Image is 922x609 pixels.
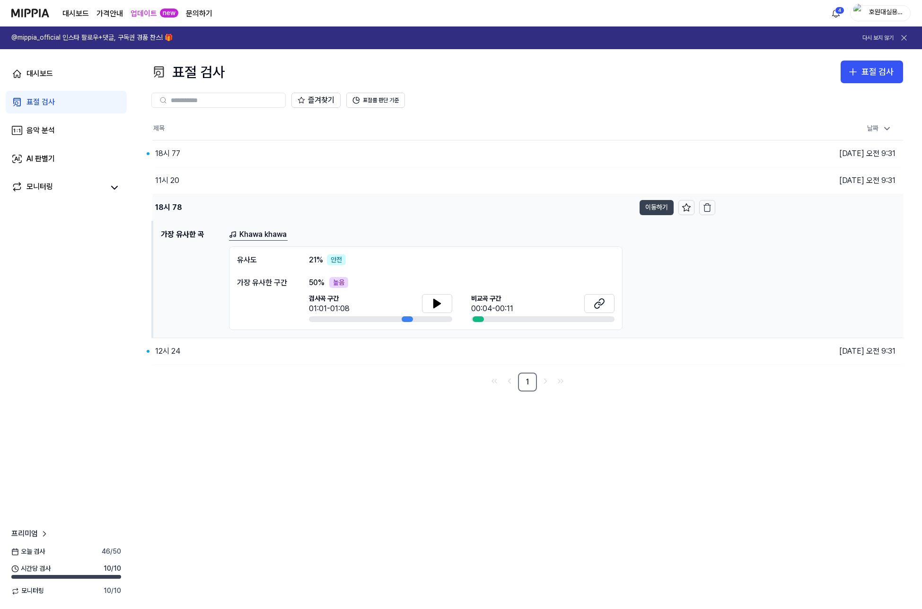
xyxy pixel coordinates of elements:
th: 제목 [152,117,715,140]
a: Go to last page [554,374,567,388]
div: 모니터링 [26,181,53,194]
span: 검사곡 구간 [309,294,350,304]
span: 21 % [309,254,323,266]
div: 12시 24 [155,346,180,357]
button: 표절 검사 [841,61,903,83]
div: 18시 77 [155,148,180,159]
span: 모니터링 [11,586,44,596]
a: Go to first page [488,374,501,388]
td: [DATE] 오전 9:31 [715,167,903,194]
div: 음악 분석 [26,125,55,136]
button: 즐겨찾기 [291,93,341,108]
td: [DATE] 오전 9:31 [715,194,903,221]
div: 날짜 [863,121,896,136]
td: [DATE] 오전 9:31 [715,338,903,365]
div: 대시보드 [26,68,53,79]
button: 표절률 판단 기준 [346,93,405,108]
div: AI 판별기 [26,153,55,165]
div: 표절 검사 [861,65,894,79]
span: 10 / 10 [104,586,121,596]
span: 오늘 검사 [11,547,45,557]
div: new [160,9,178,18]
a: 1 [518,373,537,391]
div: 가장 유사한 구간 [237,277,290,288]
span: 시간당 검사 [11,564,51,574]
button: 이동하기 [640,200,674,215]
div: 4 [835,7,844,14]
button: 가격안내 [97,8,123,19]
div: 01:01-01:08 [309,303,350,314]
div: 높음 [329,277,348,288]
a: 대시보드 [6,62,127,85]
span: 46 / 50 [102,547,121,557]
div: 안전 [327,254,346,266]
span: 50 % [309,277,325,288]
button: 알림4 [828,6,843,21]
button: profile호원대실용음악 [850,5,911,21]
a: 업데이트 [131,8,157,19]
img: 알림 [830,8,842,19]
a: 문의하기 [186,8,212,19]
a: 프리미엄 [11,528,49,539]
img: profile [853,4,865,23]
a: 모니터링 [11,181,104,194]
span: 프리미엄 [11,528,38,539]
a: Go to next page [539,374,552,388]
a: 음악 분석 [6,119,127,142]
a: 대시보드 [62,8,89,19]
h1: 가장 유사한 곡 [161,229,221,331]
div: 18시 78 [155,202,182,213]
div: 표절 검사 [26,96,55,108]
h1: @mippia_official 인스타 팔로우+댓글, 구독권 경품 찬스! 🎁 [11,33,173,43]
nav: pagination [151,373,903,391]
a: AI 판별기 [6,148,127,170]
span: 10 / 10 [104,564,121,574]
span: 비교곡 구간 [471,294,513,304]
div: 표절 검사 [151,61,225,83]
div: 00:04-00:11 [471,303,513,314]
div: 11시 20 [155,175,179,186]
a: 표절 검사 [6,91,127,113]
div: 유사도 [237,254,290,266]
a: Khawa khawa [229,229,288,241]
td: [DATE] 오전 9:31 [715,140,903,167]
button: 다시 보지 않기 [862,34,894,42]
a: Go to previous page [503,374,516,388]
div: 호원대실용음악 [868,8,904,18]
